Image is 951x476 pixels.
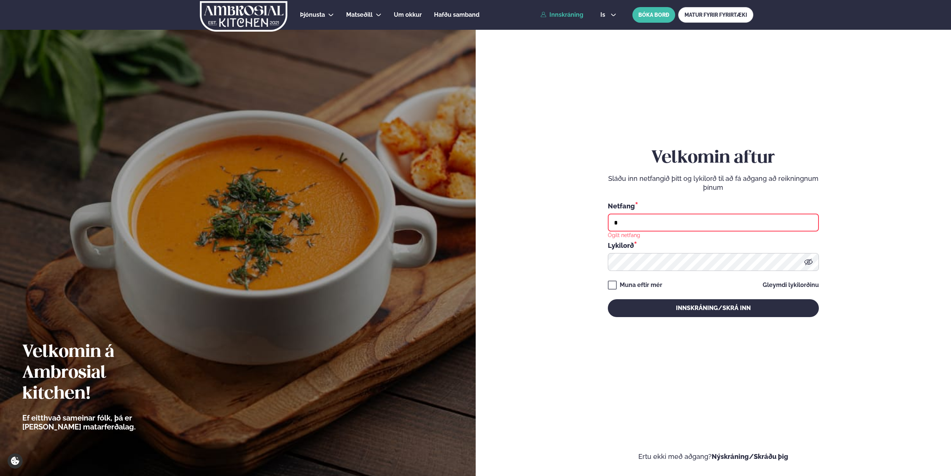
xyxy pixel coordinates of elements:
[7,453,23,469] a: Cookie settings
[300,10,325,19] a: Þjónusta
[22,413,177,431] p: Ef eitthvað sameinar fólk, þá er [PERSON_NAME] matarferðalag.
[346,10,373,19] a: Matseðill
[712,453,788,460] a: Nýskráning/Skráðu þig
[434,10,479,19] a: Hafðu samband
[594,12,622,18] button: is
[608,299,819,317] button: Innskráning/Skrá inn
[608,231,640,238] div: Ógilt netfang
[540,12,583,18] a: Innskráning
[600,12,607,18] span: is
[434,11,479,18] span: Hafðu samband
[763,282,819,288] a: Gleymdi lykilorðinu
[394,11,422,18] span: Um okkur
[199,1,288,32] img: logo
[632,7,675,23] button: BÓKA BORÐ
[608,174,819,192] p: Sláðu inn netfangið þitt og lykilorð til að fá aðgang að reikningnum þínum
[22,342,177,405] h2: Velkomin á Ambrosial kitchen!
[678,7,753,23] a: MATUR FYRIR FYRIRTÆKI
[300,11,325,18] span: Þjónusta
[346,11,373,18] span: Matseðill
[608,201,819,211] div: Netfang
[608,240,819,250] div: Lykilorð
[394,10,422,19] a: Um okkur
[608,148,819,169] h2: Velkomin aftur
[498,452,929,461] p: Ertu ekki með aðgang?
